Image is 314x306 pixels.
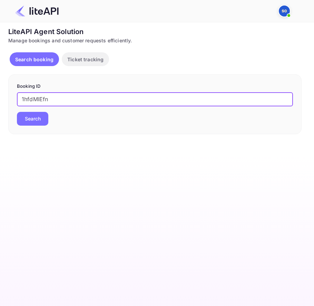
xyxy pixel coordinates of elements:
[8,37,302,44] div: Manage bookings and customer requests efficiently.
[17,112,48,126] button: Search
[15,56,53,63] p: Search booking
[15,6,59,17] img: LiteAPI Logo
[67,56,104,63] p: Ticket tracking
[8,27,302,37] div: LiteAPI Agent Solution
[17,93,293,106] input: Enter Booking ID (e.g., 63782194)
[279,6,290,17] img: santiago agent 006
[17,83,293,90] p: Booking ID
